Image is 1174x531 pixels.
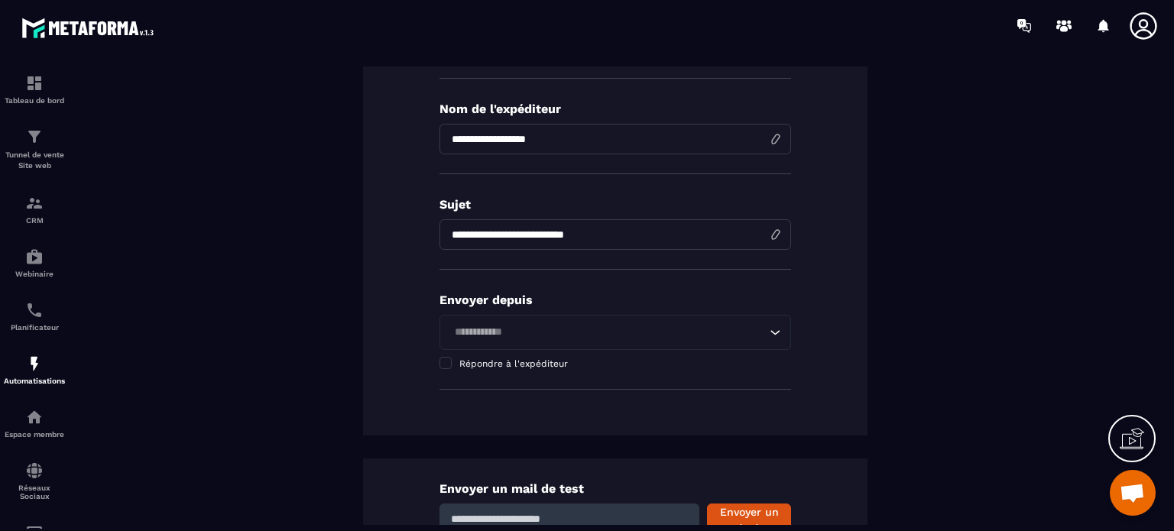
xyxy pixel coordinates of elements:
a: formationformationTunnel de vente Site web [4,116,65,183]
div: Ouvrir le chat [1110,470,1156,516]
img: automations [25,355,44,373]
img: automations [25,248,44,266]
a: automationsautomationsAutomatisations [4,343,65,397]
p: Tableau de bord [4,96,65,105]
img: formation [25,74,44,92]
a: formationformationTableau de bord [4,63,65,116]
p: Sujet [439,197,791,212]
p: Nom de l'expéditeur [439,102,791,116]
img: formation [25,128,44,146]
img: automations [25,408,44,426]
img: scheduler [25,301,44,319]
p: Envoyer depuis [439,293,791,307]
img: logo [21,14,159,42]
p: Planificateur [4,323,65,332]
p: Réseaux Sociaux [4,484,65,500]
p: Tunnel de vente Site web [4,150,65,171]
div: Search for option [439,315,791,350]
p: Webinaire [4,270,65,278]
a: social-networksocial-networkRéseaux Sociaux [4,450,65,512]
p: Envoyer un mail de test [439,481,791,496]
a: automationsautomationsEspace membre [4,397,65,450]
a: automationsautomationsWebinaire [4,236,65,290]
a: schedulerschedulerPlanificateur [4,290,65,343]
img: formation [25,194,44,212]
p: Automatisations [4,377,65,385]
span: Répondre à l'expéditeur [459,358,568,369]
img: social-network [25,461,44,480]
p: CRM [4,216,65,225]
p: Espace membre [4,430,65,439]
a: formationformationCRM [4,183,65,236]
input: Search for option [449,324,766,341]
